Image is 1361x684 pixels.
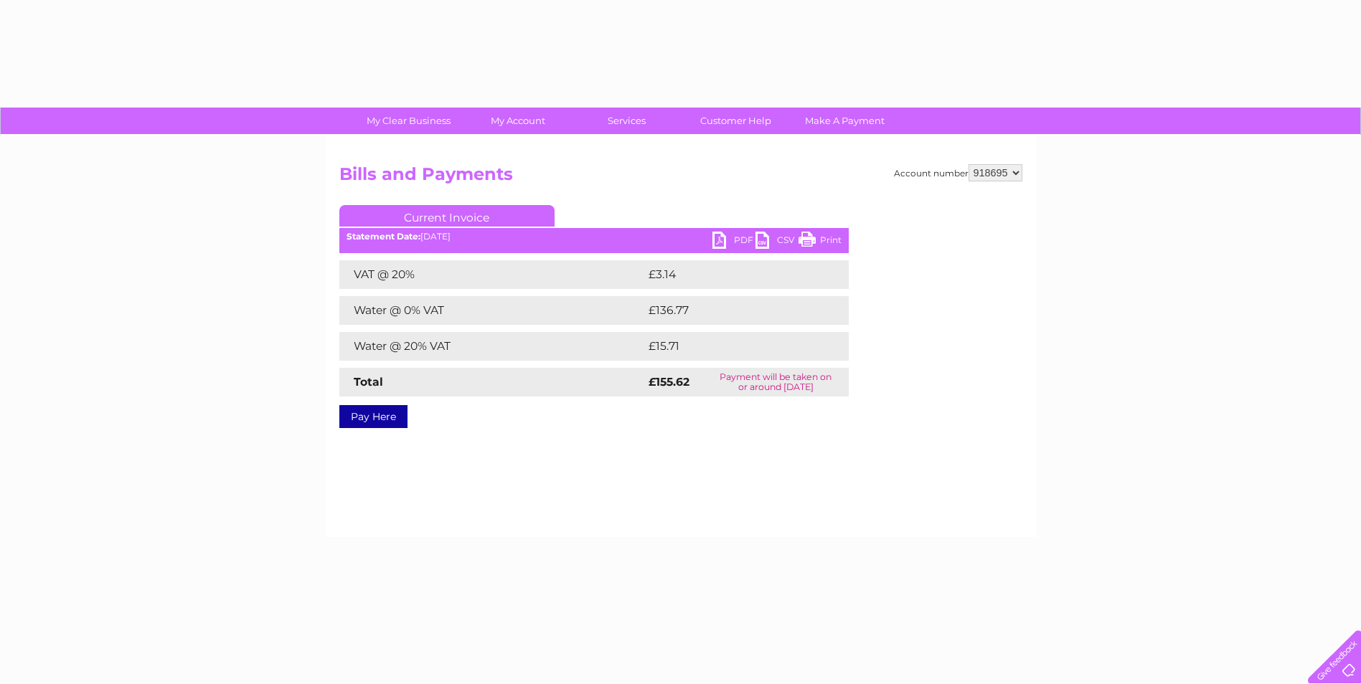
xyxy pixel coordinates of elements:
[645,260,814,289] td: £3.14
[339,296,645,325] td: Water @ 0% VAT
[786,108,904,134] a: Make A Payment
[354,375,383,389] strong: Total
[799,232,842,252] a: Print
[339,164,1022,191] h2: Bills and Payments
[347,231,420,242] b: Statement Date:
[339,232,849,242] div: [DATE]
[645,296,822,325] td: £136.77
[755,232,799,252] a: CSV
[339,260,645,289] td: VAT @ 20%
[339,405,408,428] a: Pay Here
[339,332,645,361] td: Water @ 20% VAT
[458,108,577,134] a: My Account
[712,232,755,252] a: PDF
[349,108,468,134] a: My Clear Business
[703,368,848,396] td: Payment will be taken on or around [DATE]
[645,332,816,361] td: £15.71
[894,164,1022,181] div: Account number
[649,375,689,389] strong: £155.62
[568,108,686,134] a: Services
[339,205,555,227] a: Current Invoice
[677,108,795,134] a: Customer Help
